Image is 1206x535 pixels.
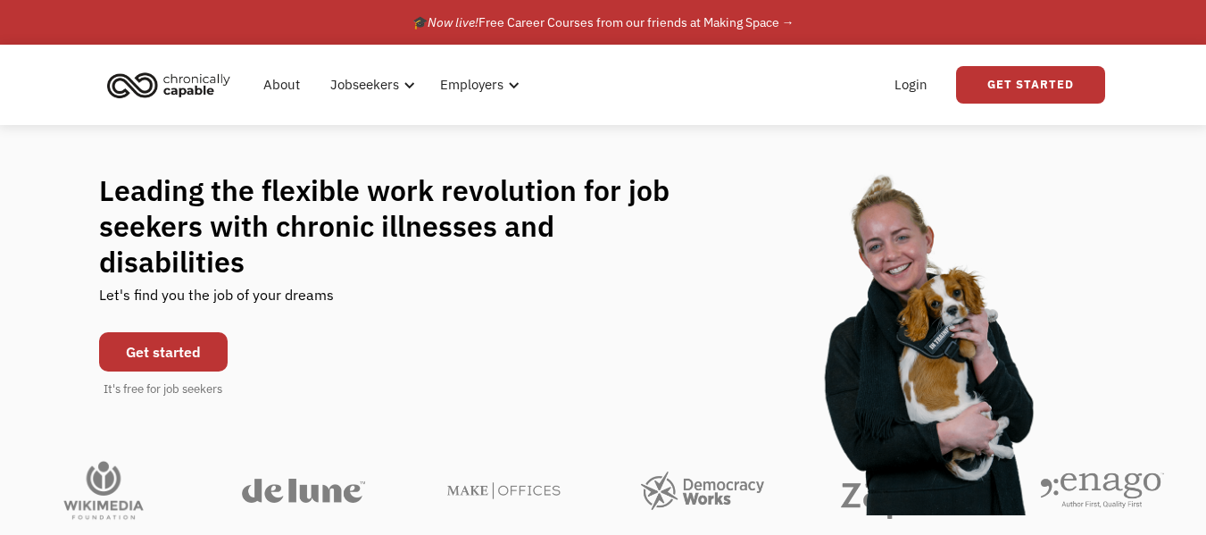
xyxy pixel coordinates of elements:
[956,66,1105,104] a: Get Started
[253,56,311,113] a: About
[99,332,228,372] a: Get started
[102,65,244,104] a: home
[428,14,478,30] em: Now live!
[330,74,399,96] div: Jobseekers
[99,172,704,280] h1: Leading the flexible work revolution for job seekers with chronic illnesses and disabilities
[102,65,236,104] img: Chronically Capable logo
[99,280,334,323] div: Let's find you the job of your dreams
[884,56,938,113] a: Login
[412,12,794,33] div: 🎓 Free Career Courses from our friends at Making Space →
[104,380,222,398] div: It's free for job seekers
[440,74,503,96] div: Employers
[429,56,525,113] div: Employers
[320,56,420,113] div: Jobseekers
